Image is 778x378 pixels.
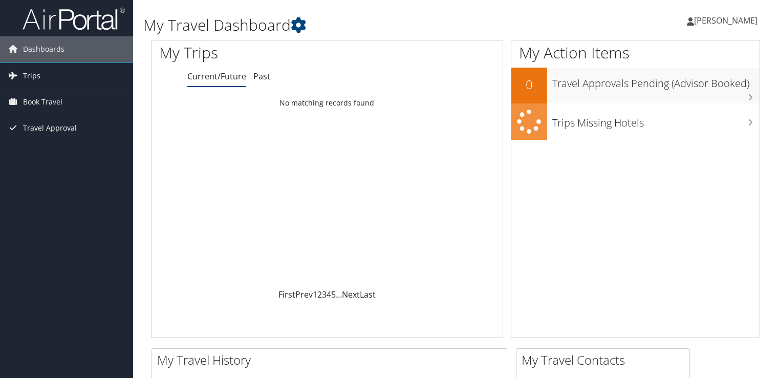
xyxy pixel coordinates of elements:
a: 1 [313,289,317,300]
a: [PERSON_NAME] [687,5,768,36]
a: Prev [295,289,313,300]
a: Next [342,289,360,300]
a: Last [360,289,376,300]
a: Trips Missing Hotels [511,103,760,140]
td: No matching records found [152,94,503,112]
span: [PERSON_NAME] [694,15,758,26]
h1: My Action Items [511,42,760,64]
a: Past [253,71,270,82]
a: First [278,289,295,300]
span: Travel Approval [23,115,77,141]
a: 5 [331,289,336,300]
a: 0Travel Approvals Pending (Advisor Booked) [511,68,760,103]
img: airportal-logo.png [23,7,125,31]
h1: My Travel Dashboard [143,14,559,36]
a: 3 [322,289,327,300]
span: … [336,289,342,300]
a: Current/Future [187,71,246,82]
span: Book Travel [23,89,62,115]
span: Trips [23,63,40,89]
h2: My Travel Contacts [522,351,689,369]
a: 2 [317,289,322,300]
h1: My Trips [159,42,349,64]
h2: My Travel History [157,351,507,369]
a: 4 [327,289,331,300]
h3: Travel Approvals Pending (Advisor Booked) [552,71,760,91]
h2: 0 [511,76,547,93]
span: Dashboards [23,36,64,62]
h3: Trips Missing Hotels [552,111,760,130]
